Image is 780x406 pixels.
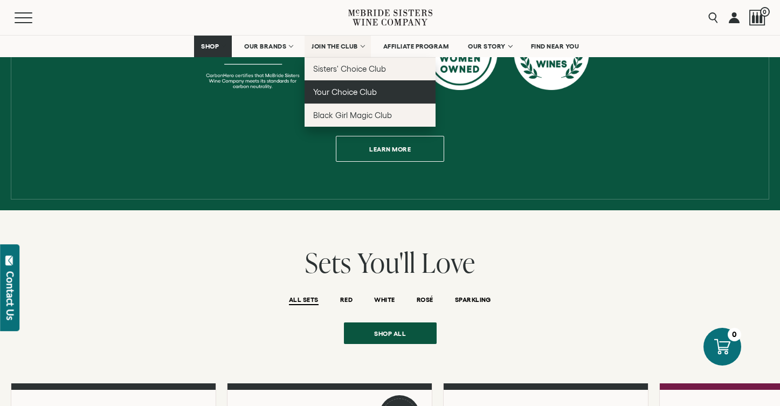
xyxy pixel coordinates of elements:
a: OUR STORY [461,36,519,57]
a: Sisters' Choice Club [305,57,436,80]
span: AFFILIATE PROGRAM [383,43,449,50]
span: 0 [760,7,770,17]
button: WHITE [374,296,395,305]
span: You'll [357,244,416,281]
a: FIND NEAR YOU [524,36,586,57]
span: SHOP [201,43,219,50]
a: Shop all [344,322,437,344]
button: ALL SETS [289,296,319,305]
span: FIND NEAR YOU [531,43,579,50]
a: Your Choice Club [305,80,436,104]
span: Learn more [350,139,430,160]
span: Sets [305,244,351,281]
a: AFFILIATE PROGRAM [376,36,456,57]
a: OUR BRANDS [237,36,299,57]
button: Mobile Menu Trigger [15,12,53,23]
a: JOIN THE CLUB [305,36,371,57]
div: 0 [728,328,741,341]
div: Contact Us [5,271,16,320]
a: Learn more [336,136,444,162]
button: SPARKLING [455,296,491,305]
span: Sisters' Choice Club [313,64,386,73]
span: Your Choice Club [313,87,377,97]
span: JOIN THE CLUB [312,43,358,50]
button: RED [340,296,353,305]
span: Shop all [355,323,425,344]
span: Black Girl Magic Club [313,111,392,120]
a: Black Girl Magic Club [305,104,436,127]
span: OUR BRANDS [244,43,286,50]
button: ROSÉ [417,296,433,305]
span: Love [422,244,475,281]
a: SHOP [194,36,232,57]
span: OUR STORY [468,43,506,50]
